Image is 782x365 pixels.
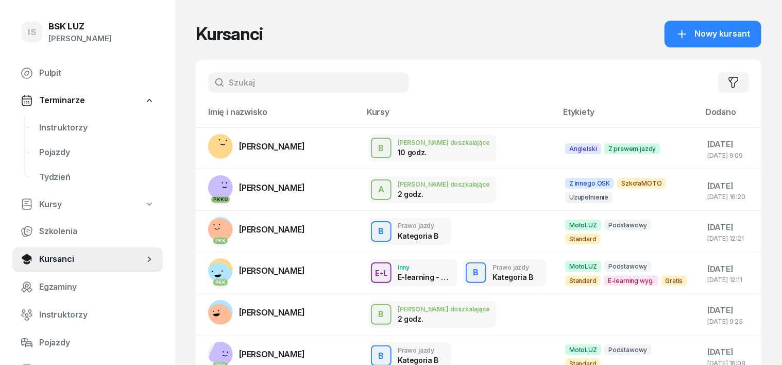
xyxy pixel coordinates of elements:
a: Instruktorzy [12,303,163,327]
div: 10 godz. [398,148,451,157]
a: Kursanci [12,247,163,272]
th: Kursy [361,105,557,127]
a: Instruktorzy [31,115,163,140]
span: [PERSON_NAME] [239,182,305,193]
div: [DATE] [707,345,753,359]
span: SzkołaMOTO [617,178,666,189]
div: [DATE] 12:11 [707,276,753,283]
div: [PERSON_NAME] [48,32,112,45]
span: Egzaminy [39,280,155,294]
div: E-learning - 90 dni [398,273,451,281]
div: B [375,306,388,323]
span: Pulpit [39,67,155,80]
a: Pulpit [12,61,163,86]
div: A [374,181,388,198]
div: B [469,264,483,281]
div: [PERSON_NAME] doszkalające [398,181,490,188]
button: E-L [371,262,392,283]
span: Standard [565,234,601,244]
span: Szkolenia [39,225,155,238]
div: PKK [213,279,228,286]
th: Etykiety [557,105,699,127]
th: Imię i nazwisko [196,105,361,127]
button: Nowy kursant [665,21,761,47]
a: Tydzień [31,165,163,190]
span: U [224,197,228,202]
div: Prawo jazdy [398,222,438,229]
span: [PERSON_NAME] [239,224,305,235]
span: Z prawem jazdy [604,143,660,154]
span: Gratis [661,275,687,286]
span: [PERSON_NAME] [239,307,305,318]
span: Uzupełnienie [565,192,613,203]
a: [PERSON_NAME] [208,300,305,325]
span: Standard [565,275,601,286]
span: Terminarze [39,94,84,107]
div: 2 godz. [398,190,451,198]
span: Z innego OSK [565,178,614,189]
div: 2 godz. [398,314,451,323]
span: Pojazdy [39,336,155,350]
span: MotoLUZ [565,261,601,272]
a: Terminarze [12,89,163,112]
span: Instruktorzy [39,308,155,322]
span: Tydzień [39,171,155,184]
div: PKK [211,196,229,203]
div: [PERSON_NAME] doszkalające [398,306,490,312]
input: Szukaj [208,72,409,93]
div: B [375,140,388,157]
div: [DATE] 9:25 [707,318,753,325]
a: Szkolenia [12,219,163,244]
span: Pojazdy [39,146,155,159]
span: [PERSON_NAME] [239,349,305,359]
div: [DATE] 12:21 [707,235,753,242]
button: B [371,138,392,158]
div: [DATE] [707,262,753,276]
div: B [375,347,388,365]
a: PKK[PERSON_NAME] [208,217,305,242]
span: [PERSON_NAME] [239,266,305,276]
div: E-L [371,267,392,279]
a: PKKU[PERSON_NAME] [208,175,305,200]
span: IS [28,28,36,37]
a: PKK[PERSON_NAME] [208,258,305,283]
span: Nowy kursant [694,27,750,41]
div: Kategoria B [398,356,438,364]
a: Pojazdy [31,140,163,165]
span: Kursanci [39,253,144,266]
span: Angielski [565,143,601,154]
div: [DATE] [707,304,753,317]
div: [DATE] [707,221,753,234]
div: [DATE] 16:20 [707,193,753,200]
button: B [371,304,392,325]
div: Inny [398,264,451,271]
span: Kursy [39,198,62,211]
div: [DATE] [707,138,753,151]
span: MotoLUZ [565,220,601,230]
span: Podstawowy [604,344,651,355]
th: Dodano [699,105,761,127]
div: [DATE] [707,179,753,193]
a: Pojazdy [12,330,163,355]
div: PKK [213,237,228,244]
div: [DATE] 9:09 [707,152,753,159]
button: A [371,179,392,200]
button: B [371,221,392,242]
a: [PERSON_NAME] [208,134,305,159]
span: Instruktorzy [39,121,155,135]
div: [PERSON_NAME] doszkalające [398,139,490,146]
span: MotoLUZ [565,344,601,355]
button: B [466,262,486,283]
h1: Kursanci [196,25,263,43]
div: Kategoria B [398,231,438,240]
a: Egzaminy [12,275,163,300]
span: E-learning wyg. [604,275,658,286]
div: BSK LUZ [48,22,112,31]
span: [PERSON_NAME] [239,141,305,152]
div: Prawo jazdy [398,347,438,354]
span: Podstawowy [604,261,651,272]
div: B [375,223,388,240]
span: Podstawowy [604,220,651,230]
a: Kursy [12,193,163,217]
div: Prawo jazdy [492,264,533,271]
